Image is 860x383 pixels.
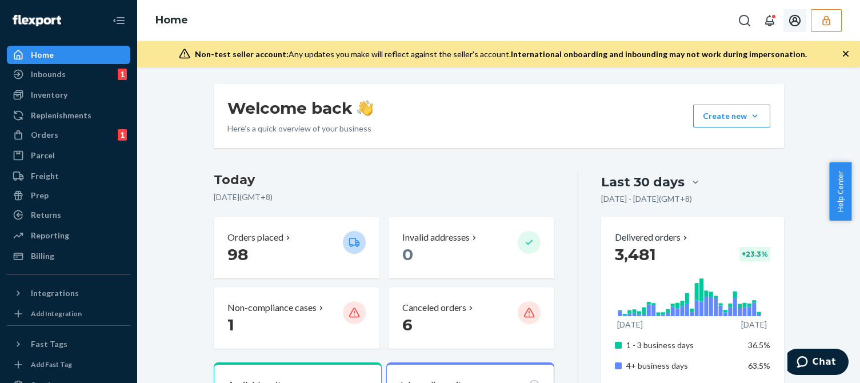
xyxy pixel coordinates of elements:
span: 98 [227,245,248,264]
span: International onboarding and inbounding may not work during impersonation. [511,49,807,59]
p: Here’s a quick overview of your business [227,123,373,134]
button: Open Search Box [733,9,756,32]
p: [DATE] [741,319,767,330]
button: Close Navigation [107,9,130,32]
p: [DATE] - [DATE] ( GMT+8 ) [601,193,692,205]
a: Parcel [7,146,130,165]
span: 36.5% [748,340,770,350]
div: Parcel [31,150,55,161]
p: [DATE] [617,319,643,330]
a: Returns [7,206,130,224]
div: Last 30 days [601,173,685,191]
a: Freight [7,167,130,185]
div: Reporting [31,230,69,241]
div: Fast Tags [31,338,67,350]
a: Reporting [7,226,130,245]
div: Prep [31,190,49,201]
div: Add Fast Tag [31,360,72,369]
a: Inventory [7,86,130,104]
button: Fast Tags [7,335,130,353]
a: Home [7,46,130,64]
div: Home [31,49,54,61]
div: Integrations [31,288,79,299]
div: 1 [118,69,127,80]
p: Orders placed [227,231,283,244]
p: Invalid addresses [402,231,470,244]
p: 1 - 3 business days [626,340,739,351]
button: Canceled orders 6 [389,288,554,349]
a: Replenishments [7,106,130,125]
button: Open notifications [758,9,781,32]
span: 0 [402,245,413,264]
span: 6 [402,315,413,334]
button: Open account menu [783,9,806,32]
h3: Today [214,171,555,189]
div: + 23.3 % [739,247,770,261]
div: Billing [31,250,54,262]
a: Orders1 [7,126,130,144]
button: Invalid addresses 0 [389,217,554,278]
span: 3,481 [615,245,656,264]
div: Replenishments [31,110,91,121]
ol: breadcrumbs [146,4,197,37]
span: 63.5% [748,361,770,370]
iframe: Opens a widget where you can chat to one of our agents [787,349,849,377]
div: Inbounds [31,69,66,80]
a: Inbounds1 [7,65,130,83]
button: Orders placed 98 [214,217,379,278]
p: Canceled orders [402,301,466,314]
div: Returns [31,209,61,221]
p: Non-compliance cases [227,301,317,314]
div: Add Integration [31,309,82,318]
a: Prep [7,186,130,205]
div: 1 [118,129,127,141]
div: Orders [31,129,58,141]
a: Billing [7,247,130,265]
span: 1 [227,315,234,334]
img: Flexport logo [13,15,61,26]
a: Add Fast Tag [7,358,130,372]
a: Add Integration [7,307,130,321]
img: hand-wave emoji [357,100,373,116]
button: Integrations [7,284,130,302]
a: Home [155,14,188,26]
button: Non-compliance cases 1 [214,288,379,349]
button: Delivered orders [615,231,690,244]
p: [DATE] ( GMT+8 ) [214,191,555,203]
h1: Welcome back [227,98,373,118]
p: 4+ business days [626,360,739,372]
span: Non-test seller account: [195,49,289,59]
button: Help Center [829,162,851,221]
div: Freight [31,170,59,182]
div: Inventory [31,89,67,101]
button: Create new [693,105,770,127]
div: Any updates you make will reflect against the seller's account. [195,49,807,60]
